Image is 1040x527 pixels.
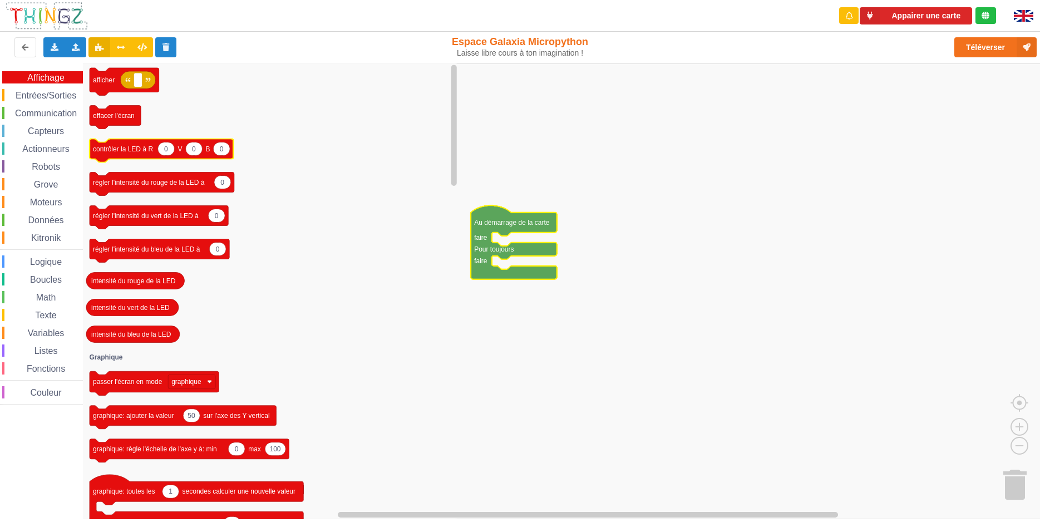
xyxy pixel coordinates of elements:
text: 100 [269,445,280,453]
span: Données [27,215,66,225]
span: Kitronik [29,233,62,243]
text: Au démarrage de la carte [474,219,550,226]
div: Espace Galaxia Micropython [430,36,610,58]
text: B [206,145,210,152]
span: Entrées/Sorties [14,91,78,100]
text: effacer l'écran [93,111,135,119]
span: Couleur [29,388,63,397]
text: 0 [215,211,219,219]
text: graphique: règle l'échelle de l'axe y à: min [93,445,217,453]
span: Math [34,293,58,302]
text: 0 [220,145,224,152]
span: Boucles [28,275,63,284]
text: 0 [235,445,239,453]
text: max [248,445,261,453]
img: thingz_logo.png [5,1,88,31]
span: Grove [32,180,60,189]
span: Robots [30,162,62,171]
span: Moteurs [28,198,64,207]
text: 0 [164,145,168,152]
text: régler l'intensité du bleu de la LED à [93,245,200,253]
span: Texte [33,311,58,320]
text: passer l'écran en mode [93,378,162,386]
span: Affichage [26,73,66,82]
text: secondes calculer une nouvelle valeur [183,487,295,495]
div: Tu es connecté au serveur de création de Thingz [975,7,996,24]
span: Communication [13,109,78,118]
text: Pour toujours [474,245,514,253]
text: 0 [192,145,196,152]
span: Actionneurs [21,144,71,154]
text: régler l'intensité du vert de la LED à [93,211,199,219]
span: Capteurs [26,126,66,136]
text: intensité du rouge de la LED [91,277,176,284]
text: graphique [171,378,201,386]
text: afficher [93,76,115,84]
text: V [178,145,183,152]
button: Téléverser [954,37,1037,57]
span: Logique [28,257,63,267]
text: régler l'intensité du rouge de la LED à [93,178,205,186]
div: Laisse libre cours à ton imagination ! [430,48,610,58]
button: Appairer une carte [860,7,972,24]
text: contrôler la LED à R [93,145,153,152]
text: 0 [220,178,224,186]
text: intensité du vert de la LED [91,303,170,311]
text: intensité du bleu de la LED [91,330,171,338]
img: gb.png [1014,10,1033,22]
text: 1 [169,487,172,495]
text: 0 [216,245,220,253]
span: Fonctions [25,364,67,373]
text: graphique: toutes les [93,487,155,495]
text: 50 [188,412,195,420]
text: faire [474,257,487,265]
text: sur l'axe des Y vertical [203,412,269,420]
text: graphique: ajouter la valeur [93,412,174,420]
span: Listes [33,346,60,356]
span: Variables [26,328,66,338]
text: Graphique [90,353,123,361]
text: faire [474,234,487,242]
